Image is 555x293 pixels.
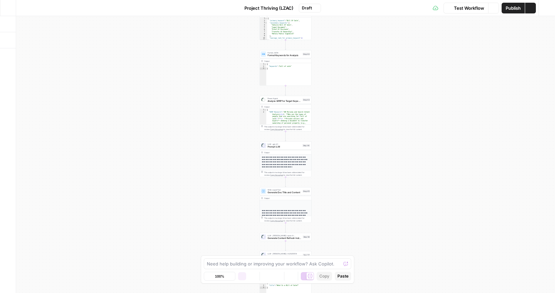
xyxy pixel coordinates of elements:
[285,241,286,251] g: Edge from step_56 to step_57
[260,66,267,68] div: 2
[285,177,286,187] g: Edge from step_44 to step_45
[265,22,267,24] span: Toggle code folding, rows 3 through 9
[260,37,267,40] div: 10
[285,223,286,233] g: Edge from step_45 to step_56
[260,29,267,31] div: 6
[268,97,302,100] span: Power Agent
[268,252,302,255] span: LLM · [PERSON_NAME]-4-20250514
[260,96,312,131] div: Power AgentAnalyze SERP for Target KeywordStep 43Output{ "SERP Research":"## Persona and Search I...
[260,4,312,40] div: Output{ "primary_keyword":"Bill Of Sale", "secondary_keywords":[ "Vehicle Bill Of Sale", "Legal D...
[264,106,303,108] div: Output
[234,3,297,13] button: Project Thriving (LZAC)
[244,5,293,11] span: Project Thriving (LZAC)
[260,63,267,66] div: 1
[268,99,302,103] span: Analyze SERP for Target Keyword
[260,285,267,287] div: 2
[260,31,267,33] div: 7
[260,26,267,29] div: 5
[268,237,302,240] span: Generate Content Refresh Instructions
[268,145,301,149] span: Prompt LLM
[270,220,283,222] span: Copy the output
[444,3,488,13] button: Test Workflow
[335,272,351,281] button: Paste
[303,98,310,101] div: Step 43
[260,35,267,37] div: 9
[303,190,310,193] div: Step 45
[264,125,310,131] div: This output is too large & has been abbreviated for review. to view the full content.
[319,273,329,279] span: Copy
[264,217,310,222] div: This output is too large & has been abbreviated for review. to view the full content.
[268,143,301,145] span: LLM · gpt-4.1
[317,272,332,281] button: Copy
[260,233,312,241] div: LLM · [PERSON_NAME]-opus-4-20250514Generate Content Refresh InstructionsStep 56
[265,17,267,20] span: Toggle code folding, rows 1 through 11
[285,131,286,141] g: Edge from step_43 to step_44
[506,5,521,11] span: Publish
[454,5,484,11] span: Test Workflow
[303,236,310,239] div: Step 56
[268,54,302,57] span: Format Keywords for Analysis
[303,144,310,147] div: Step 44
[264,60,303,62] div: Output
[260,20,267,22] div: 2
[268,234,302,237] span: LLM · [PERSON_NAME]-opus-4-20250514
[260,251,312,259] div: LLM · [PERSON_NAME]-4-20250514Create Updated ContentStep 57
[264,151,303,154] div: Output
[268,51,302,54] span: Format JSON
[264,171,310,176] div: This output is too large & has been abbreviated for review. to view the full content.
[264,197,303,200] div: Output
[260,33,267,35] div: 8
[337,273,349,279] span: Paste
[264,109,266,111] span: Toggle code folding, rows 1 through 3
[268,191,302,194] span: Generate Doc Title and Content
[303,53,310,56] div: Step 42
[285,86,286,95] g: Edge from step_42 to step_43
[299,4,321,12] button: Draft
[260,109,267,111] div: 1
[303,254,310,257] div: Step 57
[264,63,266,66] span: Toggle code folding, rows 1 through 3
[260,68,267,70] div: 3
[268,189,302,191] span: Write Liquid Text
[270,128,283,130] span: Copy the output
[285,40,286,50] g: Edge from step_41 to step_42
[268,255,302,258] span: Create Updated Content
[215,274,224,279] span: 100%
[260,17,267,20] div: 1
[260,287,267,289] div: 3
[260,22,267,24] div: 3
[260,24,267,27] div: 4
[260,50,312,86] div: Format JSONFormat Keywords for AnalysisStep 42Output{ "keywords":"bill of sale"}
[302,5,312,11] span: Draft
[270,174,283,176] span: Copy the output
[502,3,525,13] button: Publish
[260,39,267,42] div: 11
